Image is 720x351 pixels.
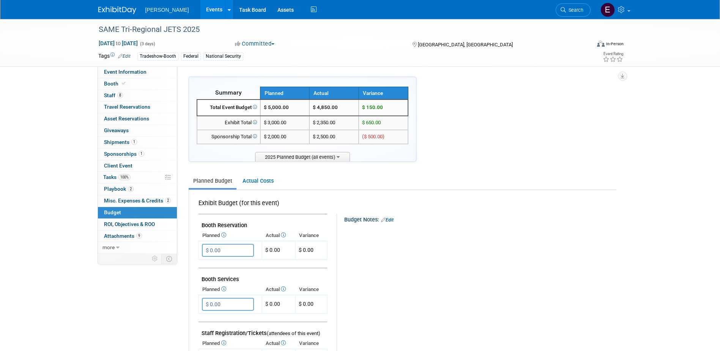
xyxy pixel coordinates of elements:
span: Search [566,7,583,13]
span: $ 0.00 [265,247,280,253]
th: Planned [199,230,262,241]
a: Staff8 [98,90,177,101]
span: 2025 Planned Budget (all events) [255,152,350,161]
a: Event Information [98,66,177,78]
td: Booth Reservation [199,214,327,231]
div: National Security [203,52,243,60]
a: Booth [98,78,177,90]
span: Event Information [104,69,147,75]
i: Booth reservation complete [122,81,126,85]
a: Planned Budget [189,174,236,188]
td: $ 0.00 [262,295,295,314]
a: more [98,242,177,253]
span: ROI, Objectives & ROO [104,221,155,227]
th: Planned [199,284,262,295]
span: 100% [118,174,131,180]
a: ROI, Objectives & ROO [98,219,177,230]
th: Planned [199,338,262,349]
th: Actual [309,87,359,100]
td: $ 2,500.00 [309,130,359,144]
a: Playbook2 [98,183,177,195]
th: Variance [295,338,327,349]
a: Travel Reservations [98,101,177,113]
div: Total Event Budget [200,104,257,111]
span: more [102,244,115,250]
img: Emy Volk [600,3,615,17]
a: Misc. Expenses & Credits2 [98,195,177,207]
a: Sponsorships1 [98,149,177,160]
span: to [115,40,122,46]
span: Giveaways [104,127,129,133]
span: [GEOGRAPHIC_DATA], [GEOGRAPHIC_DATA] [418,42,513,47]
span: 1 [139,151,144,157]
div: In-Person [606,41,624,47]
span: 1 [131,139,137,145]
span: ($ 500.00) [362,134,384,139]
span: (attendees of this event) [267,330,320,336]
a: Search [556,3,591,17]
a: Budget [98,207,177,218]
span: [PERSON_NAME] [145,7,189,13]
span: $ 0.00 [299,247,314,253]
td: $ 2,350.00 [309,116,359,130]
span: Booth [104,81,127,87]
span: Client Event [104,163,132,169]
td: Personalize Event Tab Strip [148,254,162,264]
span: (3 days) [139,41,155,46]
th: Actual [262,230,295,241]
th: Variance [295,284,327,295]
span: $ 5,000.00 [264,104,289,110]
th: Variance [295,230,327,241]
button: Committed [232,40,277,48]
span: Shipments [104,139,137,145]
div: Tradeshow-Booth [137,52,178,60]
th: Planned [260,87,310,100]
a: Edit [381,217,394,223]
img: Format-Inperson.png [597,41,605,47]
span: Misc. Expenses & Credits [104,198,171,204]
td: Tags [98,52,131,61]
div: Exhibit Budget (for this event) [199,199,324,212]
a: Giveaways [98,125,177,136]
span: Playbook [104,186,134,192]
span: $ 0.00 [299,301,314,307]
span: $ 150.00 [362,104,383,110]
div: Budget Notes: [344,214,615,224]
span: $ 3,000.00 [264,120,286,125]
a: Shipments1 [98,137,177,148]
span: 9 [136,233,142,239]
div: Sponsorship Total [200,133,257,141]
td: Booth Services [199,268,327,285]
span: $ 2,000.00 [264,134,286,139]
span: Staff [104,92,123,98]
span: 2 [165,198,171,203]
td: $ 4,850.00 [309,100,359,116]
a: Actual Costs [238,174,278,188]
span: Attachments [104,233,142,239]
a: Client Event [98,160,177,172]
span: Travel Reservations [104,104,150,110]
span: 8 [117,92,123,98]
span: Summary [215,89,242,96]
div: Event Format [546,40,624,51]
span: Tasks [103,174,131,180]
span: Asset Reservations [104,115,149,122]
th: Actual [262,284,295,295]
a: Asset Reservations [98,113,177,125]
div: Federal [181,52,201,60]
span: 2 [128,186,134,192]
div: Event Rating [603,52,623,56]
a: Tasks100% [98,172,177,183]
span: $ 650.00 [362,120,381,125]
th: Variance [359,87,408,100]
a: Edit [118,54,131,59]
td: Staff Registration/Tickets [199,322,327,338]
span: Sponsorships [104,151,144,157]
th: Actual [262,338,295,349]
td: Toggle Event Tabs [161,254,177,264]
span: Budget [104,209,121,215]
div: SAME Tri-Regional JETS 2025 [96,23,579,36]
div: Exhibit Total [200,119,257,126]
img: ExhibitDay [98,6,136,14]
a: Attachments9 [98,231,177,242]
